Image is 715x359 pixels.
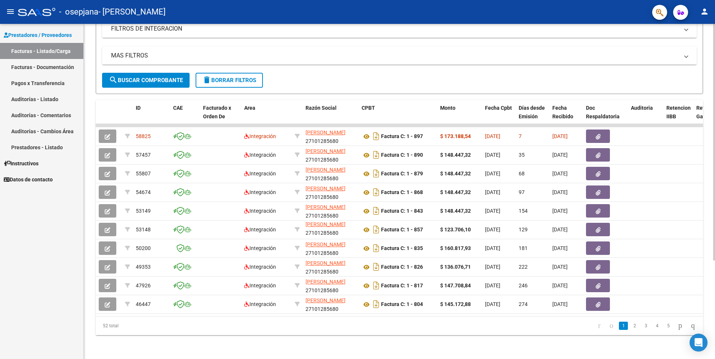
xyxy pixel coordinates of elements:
span: [DATE] [552,282,568,288]
div: 27101285680 [306,240,356,256]
i: Descargar documento [371,298,381,310]
span: 246 [519,282,528,288]
strong: $ 148.447,32 [440,171,471,177]
span: Doc Respaldatoria [586,105,620,119]
span: 54674 [136,189,151,195]
span: Fecha Cpbt [485,105,512,111]
span: [DATE] [485,227,500,232]
mat-expansion-panel-header: FILTROS DE INTEGRACION [102,20,697,38]
span: 53148 [136,227,151,232]
span: 55807 [136,171,151,177]
span: Instructivos [4,159,39,168]
strong: Factura C: 1 - 835 [381,246,423,252]
span: Integración [244,133,276,139]
datatable-header-cell: Auditoria [628,100,663,133]
span: [DATE] [552,171,568,177]
span: 46447 [136,301,151,307]
span: 58825 [136,133,151,139]
span: 47926 [136,282,151,288]
span: [DATE] [552,189,568,195]
button: Buscar Comprobante [102,73,190,88]
mat-panel-title: MAS FILTROS [111,51,679,60]
span: [DATE] [552,133,568,139]
span: 129 [519,227,528,232]
li: page 1 [618,319,629,332]
span: 97 [519,189,525,195]
span: [PERSON_NAME] [306,279,346,285]
mat-icon: delete [202,75,211,84]
div: Open Intercom Messenger [690,334,708,352]
span: [DATE] [485,245,500,251]
span: Integración [244,282,276,288]
i: Descargar documento [371,168,381,179]
strong: $ 173.188,54 [440,133,471,139]
span: [PERSON_NAME] [306,204,346,210]
span: [DATE] [485,171,500,177]
span: 222 [519,264,528,270]
div: 27101285680 [306,259,356,275]
datatable-header-cell: Facturado x Orden De [200,100,241,133]
a: go to next page [675,322,685,330]
strong: $ 148.447,32 [440,152,471,158]
span: 57457 [136,152,151,158]
span: [DATE] [552,227,568,232]
i: Descargar documento [371,149,381,161]
strong: Factura C: 1 - 857 [381,227,423,233]
span: Integración [244,208,276,214]
datatable-header-cell: ID [133,100,170,133]
div: 27101285680 [306,203,356,219]
strong: $ 145.172,88 [440,301,471,307]
div: 27101285680 [306,147,356,163]
datatable-header-cell: Doc Respaldatoria [583,100,628,133]
span: [DATE] [552,245,568,251]
div: 52 total [96,316,216,335]
div: 27101285680 [306,184,356,200]
span: Integración [244,227,276,232]
li: page 3 [640,319,651,332]
span: [DATE] [485,282,500,288]
span: [PERSON_NAME] [306,260,346,266]
i: Descargar documento [371,261,381,273]
datatable-header-cell: Razón Social [303,100,359,133]
mat-expansion-panel-header: MAS FILTROS [102,47,697,65]
span: Area [244,105,255,111]
a: go to first page [595,322,604,330]
a: 2 [630,322,639,330]
span: [DATE] [552,264,568,270]
span: [DATE] [485,133,500,139]
a: 5 [664,322,673,330]
a: 3 [641,322,650,330]
span: - osepjana [59,4,98,20]
strong: $ 148.447,32 [440,208,471,214]
strong: Factura C: 1 - 890 [381,152,423,158]
i: Descargar documento [371,130,381,142]
span: [PERSON_NAME] [306,185,346,191]
datatable-header-cell: CPBT [359,100,437,133]
span: Retencion IIBB [666,105,691,119]
mat-icon: person [700,7,709,16]
span: Monto [440,105,455,111]
span: 50200 [136,245,151,251]
strong: $ 147.708,84 [440,282,471,288]
span: CPBT [362,105,375,111]
datatable-header-cell: CAE [170,100,200,133]
strong: Factura C: 1 - 879 [381,171,423,177]
strong: Factura C: 1 - 817 [381,283,423,289]
datatable-header-cell: Fecha Cpbt [482,100,516,133]
i: Descargar documento [371,205,381,217]
mat-panel-title: FILTROS DE INTEGRACION [111,25,679,33]
i: Descargar documento [371,242,381,254]
i: Descargar documento [371,224,381,235]
span: 274 [519,301,528,307]
span: Prestadores / Proveedores [4,31,72,39]
div: 27101285680 [306,222,356,237]
span: [PERSON_NAME] [306,129,346,135]
span: [PERSON_NAME] [306,167,346,173]
span: Días desde Emisión [519,105,545,119]
span: [PERSON_NAME] [306,297,346,303]
span: [PERSON_NAME] [306,148,346,154]
span: 49353 [136,264,151,270]
span: Integración [244,152,276,158]
span: 154 [519,208,528,214]
datatable-header-cell: Retencion IIBB [663,100,693,133]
